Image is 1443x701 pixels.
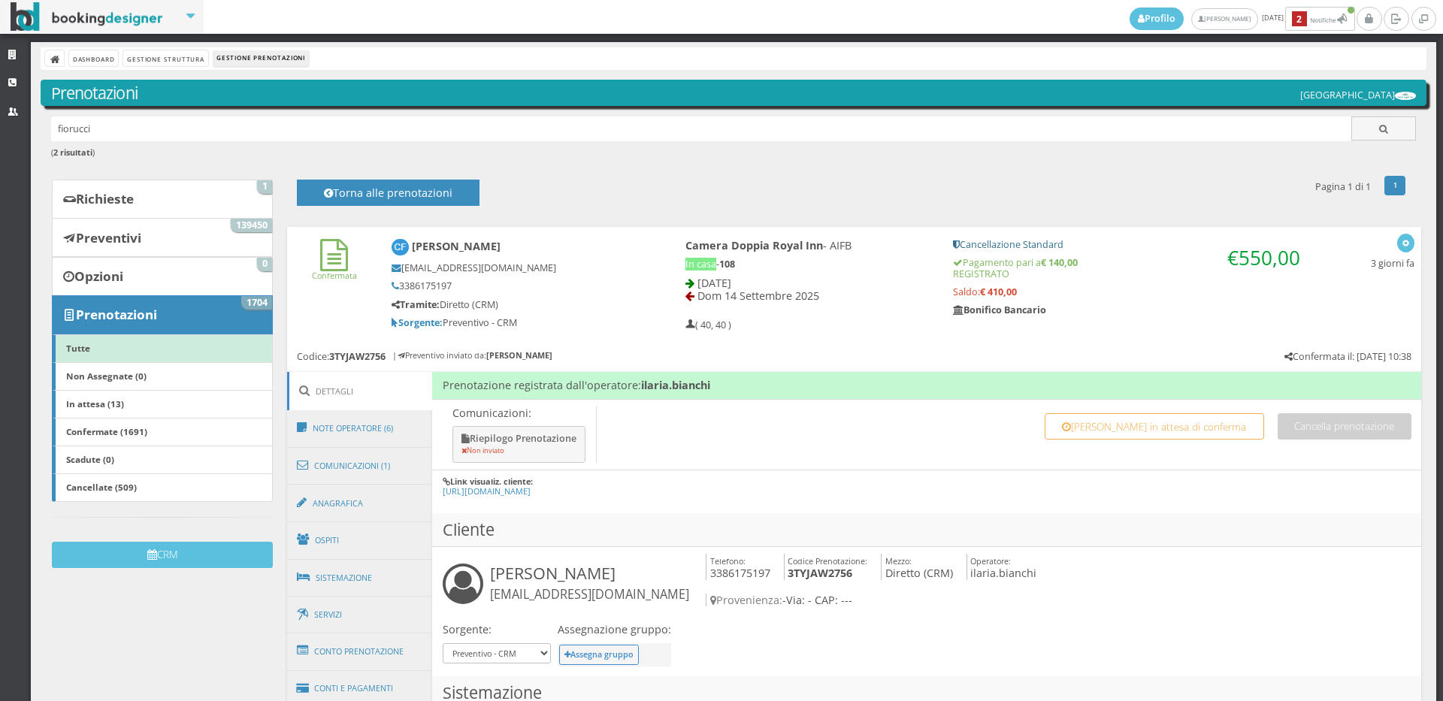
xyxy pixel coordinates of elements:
p: Comunicazioni: [452,406,588,419]
span: In casa [685,258,716,270]
b: Tramite: [392,298,440,311]
h4: Assegnazione gruppo: [558,623,671,636]
b: Tutte [66,342,90,354]
span: [DATE] [1130,7,1357,31]
a: Prenotazioni 1704 [52,295,273,334]
h4: - [706,594,1331,606]
b: Bonifico Bancario [953,304,1046,316]
input: Ricerca cliente - (inserisci il codice, il nome, il cognome, il numero di telefono o la mail) [51,116,1352,141]
a: Cancellate (509) [52,473,273,502]
a: In attesa (13) [52,390,273,418]
b: Sorgente: [392,316,443,329]
h3: [PERSON_NAME] [490,564,689,603]
span: 139450 [231,219,272,232]
b: Link visualiz. cliente: [450,476,533,487]
h4: ilaria.bianchi [967,554,1037,580]
b: Confermate (1691) [66,425,147,437]
h3: Prenotazioni [51,83,1417,103]
a: Profilo [1130,8,1184,30]
a: Opzioni 0 [52,257,273,296]
a: Sistemazione [287,558,433,597]
img: ea773b7e7d3611ed9c9d0608f5526cb6.png [1395,92,1416,100]
small: Non inviato [461,446,504,455]
h4: 3386175197 [706,554,770,580]
h4: - AIFB [685,239,933,252]
b: Richieste [76,190,134,207]
a: Preventivi 139450 [52,218,273,257]
a: [URL][DOMAIN_NAME] [443,485,531,497]
li: Gestione Prenotazioni [213,50,309,67]
b: 2 risultati [53,147,92,158]
h5: ( 40, 40 ) [685,319,731,331]
b: Scadute (0) [66,453,114,465]
b: 3TYJAW2756 [329,350,386,363]
b: 108 [719,258,735,270]
a: Tutte [52,334,273,363]
b: 3TYJAW2756 [788,566,852,580]
h4: Sorgente: [443,623,551,636]
button: Assegna gruppo [559,645,640,665]
a: Note Operatore (6) [287,409,433,448]
span: - CAP: --- [808,593,852,607]
h5: Confermata il: [DATE] 10:38 [1284,351,1411,362]
span: Via: [786,593,805,607]
h6: ( ) [51,148,1417,158]
h5: Preventivo - CRM [392,317,634,328]
a: Scadute (0) [52,446,273,474]
h6: | Preventivo inviato da: [392,351,552,361]
b: 2 [1292,11,1307,27]
a: Richieste 1 [52,180,273,219]
a: Servizi [287,596,433,634]
b: Cancellate (509) [66,481,137,493]
h4: Torna alle prenotazioni [313,186,462,210]
small: Codice Prenotazione: [788,555,867,567]
button: Riepilogo Prenotazione Non inviato [452,426,585,463]
h5: [GEOGRAPHIC_DATA] [1300,89,1416,101]
a: Confermata [312,258,357,281]
a: Gestione Struttura [123,50,207,66]
button: [PERSON_NAME] in attesa di conferma [1045,413,1264,440]
b: Non Assegnate (0) [66,370,147,382]
h4: Diretto (CRM) [881,554,953,580]
h5: Pagina 1 di 1 [1315,181,1371,192]
h5: Diretto (CRM) [392,299,634,310]
a: Non Assegnate (0) [52,362,273,391]
h5: Codice: [297,351,386,362]
h5: Pagamento pari a REGISTRATO [953,257,1307,279]
button: Cancella prenotazione [1278,413,1411,440]
b: Camera Doppia Royal Inn [685,238,823,252]
small: Mezzo: [885,555,912,567]
h4: Prenotazione registrata dall'operatore: [432,372,1421,399]
a: Dashboard [69,50,118,66]
b: Prenotazioni [76,306,157,323]
a: Conto Prenotazione [287,632,433,671]
a: Ospiti [287,521,433,560]
img: Cinzia Fiorucci [392,239,409,256]
a: Confermate (1691) [52,418,273,446]
b: Opzioni [74,267,123,285]
h5: Cancellazione Standard [953,239,1307,250]
a: Dettagli [287,372,433,410]
h5: 3386175197 [392,280,634,292]
a: Anagrafica [287,484,433,523]
button: 2Notifiche [1285,7,1355,31]
button: Torna alle prenotazioni [297,180,479,206]
b: [PERSON_NAME] [412,239,501,253]
a: [PERSON_NAME] [1191,8,1258,30]
strong: € 140,00 [1041,256,1078,269]
span: 0 [257,258,272,271]
h5: [EMAIL_ADDRESS][DOMAIN_NAME] [392,262,634,273]
small: Operatore: [970,555,1011,567]
span: [DATE] [697,276,731,290]
b: [PERSON_NAME] [486,349,552,361]
span: € [1227,244,1300,271]
span: Dom 14 Settembre 2025 [697,289,819,303]
a: 1 [1384,176,1406,195]
a: Comunicazioni (1) [287,446,433,485]
strong: € 410,00 [980,286,1017,298]
span: Provenienza: [710,593,782,607]
small: Telefono: [710,555,746,567]
small: [EMAIL_ADDRESS][DOMAIN_NAME] [490,586,689,603]
span: 550,00 [1239,244,1300,271]
b: Preventivi [76,229,141,246]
